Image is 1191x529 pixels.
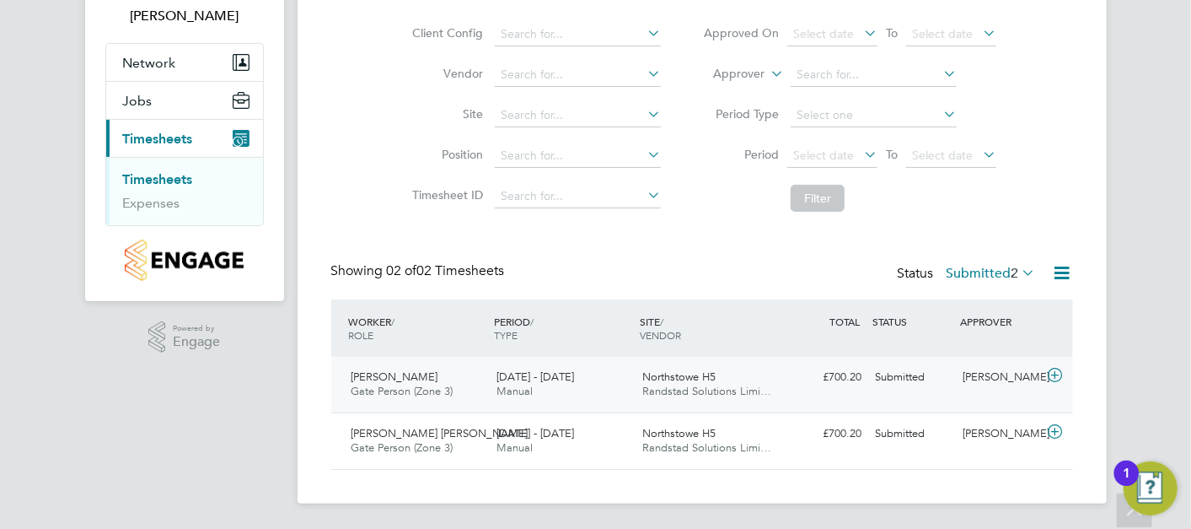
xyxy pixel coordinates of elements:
span: [DATE] - [DATE] [496,370,574,384]
div: Timesheets [106,157,263,225]
button: Timesheets [106,120,263,157]
div: Showing [331,262,508,280]
span: TOTAL [830,315,861,328]
div: Status [898,262,1039,286]
input: Search for... [495,63,661,87]
div: APPROVER [956,306,1043,337]
div: SITE [636,306,781,350]
input: Search for... [495,23,661,46]
span: Jobs [123,93,153,109]
span: Manual [496,440,533,455]
label: Submitted [947,265,1036,282]
div: Submitted [869,420,957,448]
label: Position [407,147,483,162]
span: [DATE] - [DATE] [496,426,574,440]
input: Search for... [495,104,661,127]
span: To [881,22,903,44]
button: Open Resource Center, 1 new notification [1124,462,1178,516]
span: / [530,315,534,328]
span: VENDOR [640,328,681,342]
label: Period [703,147,779,162]
button: Filter [791,185,845,212]
span: Timesheets [123,131,193,147]
label: Timesheet ID [407,187,483,202]
span: TYPE [494,328,518,342]
span: ROLE [349,328,374,342]
span: Gate Person (Zone 3) [351,440,453,455]
a: Expenses [123,195,180,211]
label: Approved On [703,25,779,40]
input: Search for... [791,63,957,87]
span: Select date [793,26,854,41]
span: Randstad Solutions Limi… [642,440,771,455]
span: 2 [1011,265,1019,282]
div: PERIOD [490,306,636,350]
span: Gate Person (Zone 3) [351,384,453,398]
span: [PERSON_NAME] [351,370,438,384]
span: To [881,143,903,165]
a: Powered byEngage [148,321,220,354]
div: STATUS [869,306,957,337]
input: Select one [791,104,957,127]
span: Randstad Solutions Limi… [642,384,771,398]
img: countryside-properties-logo-retina.png [125,240,244,281]
span: / [660,315,663,328]
div: [PERSON_NAME] [956,420,1043,448]
span: Engage [173,335,220,349]
span: Manual [496,384,533,398]
label: Site [407,106,483,121]
span: Network [123,55,176,71]
label: Approver [689,66,764,83]
span: Northstowe H5 [642,426,716,440]
a: Timesheets [123,171,193,187]
label: Vendor [407,66,483,81]
div: WORKER [345,306,491,350]
div: £700.20 [781,364,869,391]
span: Select date [793,148,854,163]
div: 1 [1123,473,1130,495]
span: / [392,315,395,328]
div: Submitted [869,364,957,391]
input: Search for... [495,185,661,208]
span: 02 Timesheets [387,262,505,279]
div: £700.20 [781,420,869,448]
label: Period Type [703,106,779,121]
label: Client Config [407,25,483,40]
span: Select date [912,148,973,163]
button: Jobs [106,82,263,119]
a: Go to home page [105,240,264,281]
div: [PERSON_NAME] [956,364,1043,391]
span: Powered by [173,321,220,336]
span: 02 of [387,262,417,279]
input: Search for... [495,144,661,168]
span: Andy Pearce [105,6,264,26]
span: Northstowe H5 [642,370,716,384]
button: Network [106,44,263,81]
span: Select date [912,26,973,41]
span: [PERSON_NAME] [PERSON_NAME] [351,426,528,440]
